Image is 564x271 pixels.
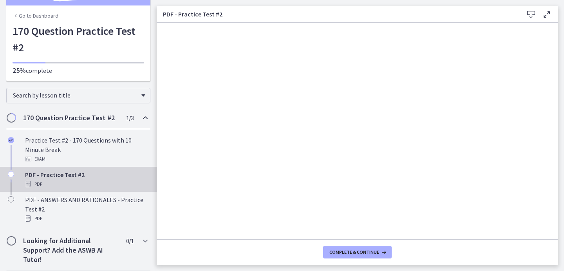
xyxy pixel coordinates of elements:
span: Search by lesson title [13,91,137,99]
div: Search by lesson title [6,88,150,103]
span: 25% [13,66,26,75]
h2: Looking for Additional Support? Add the ASWB AI Tutor! [23,236,119,264]
div: PDF [25,179,147,189]
h3: PDF - Practice Test #2 [163,9,511,19]
span: Complete & continue [329,249,379,255]
div: PDF - ANSWERS AND RATIONALES - Practice Test #2 [25,195,147,223]
a: Go to Dashboard [13,12,58,20]
i: Completed [8,137,14,143]
div: Practice Test #2 - 170 Questions with 10 Minute Break [25,135,147,164]
div: PDF [25,214,147,223]
span: 1 / 3 [126,113,134,123]
h1: 170 Question Practice Test #2 [13,23,144,56]
button: Complete & continue [323,246,392,258]
div: Exam [25,154,147,164]
h2: 170 Question Practice Test #2 [23,113,119,123]
div: PDF - Practice Test #2 [25,170,147,189]
span: 0 / 1 [126,236,134,246]
p: complete [13,66,144,75]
